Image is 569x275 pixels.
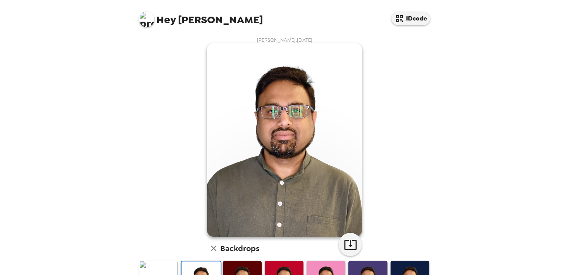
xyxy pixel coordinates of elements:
span: Hey [156,13,176,27]
button: IDcode [391,12,430,25]
img: user [207,43,362,237]
span: [PERSON_NAME] , [DATE] [257,37,312,43]
span: [PERSON_NAME] [139,8,263,25]
h6: Backdrops [220,242,259,255]
img: profile pic [139,12,154,27]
